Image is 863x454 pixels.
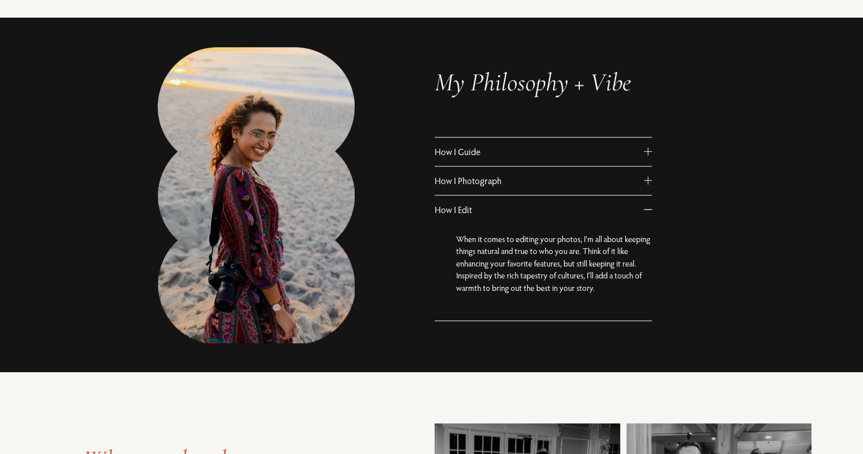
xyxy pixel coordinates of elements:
[435,166,652,195] button: How I Photograph
[435,146,644,157] span: How I Guide
[435,204,644,215] span: How I Edit
[456,233,652,294] p: When it comes to editing your photos, I'm all about keeping things natural and true to who you ar...
[435,195,652,224] button: How I Edit
[435,175,644,186] span: How I Photograph
[435,224,652,320] div: How I Edit
[435,67,631,98] em: My Philosophy + Vibe
[435,138,652,166] button: How I Guide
